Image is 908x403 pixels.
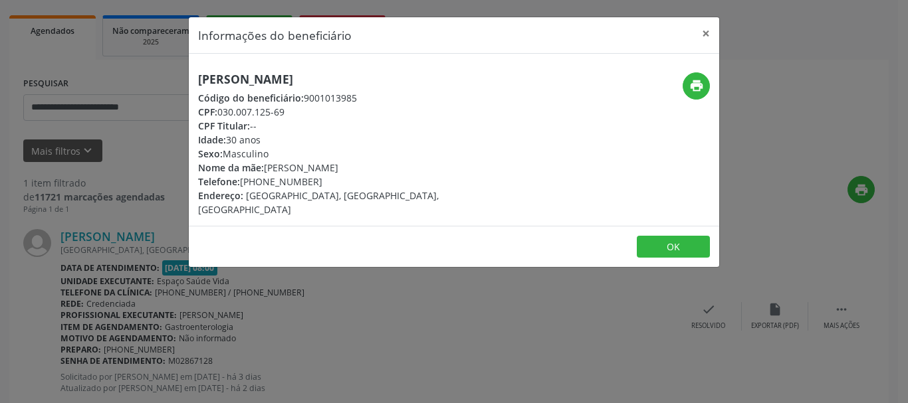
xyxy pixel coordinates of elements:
[198,72,533,86] h5: [PERSON_NAME]
[198,175,240,188] span: Telefone:
[198,105,533,119] div: 030.007.125-69
[198,189,439,216] span: [GEOGRAPHIC_DATA], [GEOGRAPHIC_DATA], [GEOGRAPHIC_DATA]
[198,161,264,174] span: Nome da mãe:
[198,92,304,104] span: Código do beneficiário:
[198,119,533,133] div: --
[198,91,533,105] div: 9001013985
[198,175,533,189] div: [PHONE_NUMBER]
[198,161,533,175] div: [PERSON_NAME]
[198,106,217,118] span: CPF:
[637,236,710,258] button: OK
[198,133,226,146] span: Idade:
[198,147,533,161] div: Masculino
[198,133,533,147] div: 30 anos
[198,147,223,160] span: Sexo:
[198,120,250,132] span: CPF Titular:
[198,27,352,44] h5: Informações do beneficiário
[198,189,243,202] span: Endereço:
[683,72,710,100] button: print
[693,17,719,50] button: Close
[689,78,704,93] i: print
